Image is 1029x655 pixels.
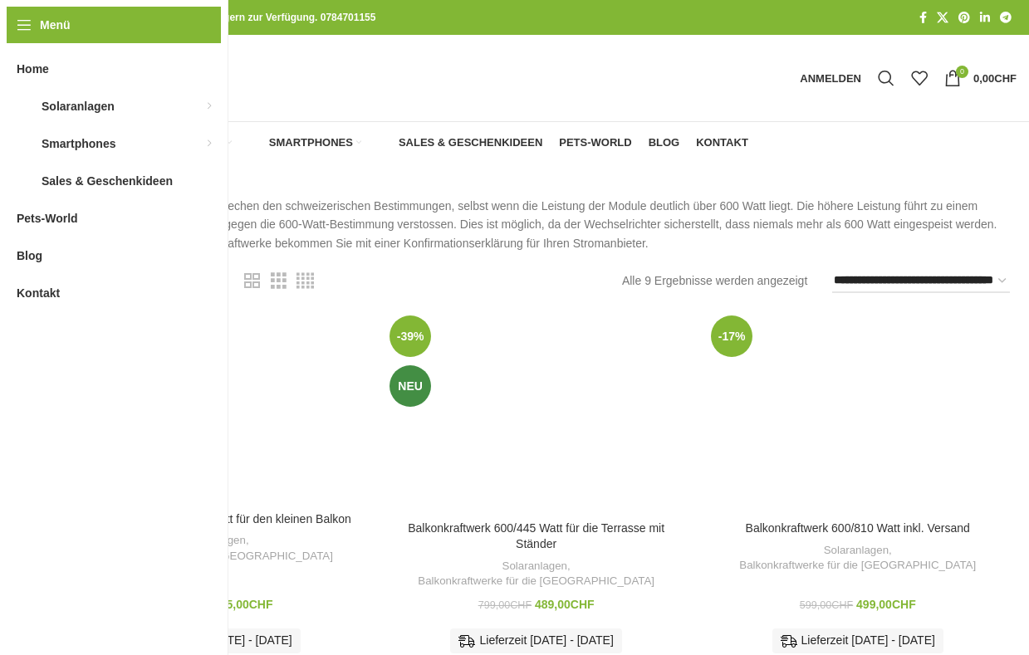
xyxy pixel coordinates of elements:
[17,241,42,271] span: Blog
[378,135,393,150] img: Sales & Geschenkideen
[54,126,757,159] div: Hauptnavigation
[390,315,431,357] span: -39%
[213,598,273,611] bdi: 385,00
[244,271,260,291] a: Rasteransicht 2
[535,598,595,611] bdi: 489,00
[42,91,115,121] span: Solaranlagen
[739,558,976,574] a: Balkonkraftwerke für die [GEOGRAPHIC_DATA]
[800,73,861,84] span: Anmelden
[408,521,664,551] a: Balkonkraftwerk 600/445 Watt für die Terrasse mit Ständer
[478,599,532,611] bdi: 799,00
[914,7,932,29] a: Facebook Social Link
[746,521,970,535] a: Balkonkraftwerk 600/810 Watt inkl. Versand
[42,166,173,196] span: Sales & Geschenkideen
[956,66,968,78] span: 0
[791,61,870,95] a: Anmelden
[649,126,680,159] a: Blog
[892,598,916,611] span: CHF
[622,271,807,290] p: Alle 9 Ergebnisse werden angezeigt
[696,136,748,149] span: Kontakt
[713,543,1002,574] div: ,
[271,271,287,291] a: Rasteransicht 3
[390,365,431,407] span: Neu
[17,54,49,84] span: Home
[40,16,71,34] span: Menü
[973,72,1017,85] bdi: 0,00
[450,628,621,653] div: Lieferzeit [DATE] - [DATE]
[418,574,654,589] a: Balkonkraftwerke für die [GEOGRAPHIC_DATA]
[248,135,263,150] img: Smartphones
[571,598,595,611] span: CHF
[936,61,1025,95] a: 0 0,00CHF
[995,7,1017,29] a: Telegram Social Link
[832,269,1010,293] select: Shop-Reihenfolge
[510,599,532,611] span: CHF
[17,135,33,152] img: Smartphones
[17,98,33,115] img: Solaranlagen
[17,278,60,308] span: Kontakt
[953,7,975,29] a: Pinterest Social Link
[696,126,748,159] a: Kontakt
[17,203,78,233] span: Pets-World
[378,126,542,159] a: Sales & Geschenkideen
[559,126,631,159] a: Pets-World
[62,197,1017,252] p: Unsere Balkonkraftwerke entsprechen den schweizerischen Bestimmungen, selbst wenn die Leistung de...
[269,136,353,149] span: Smartphones
[800,599,853,611] bdi: 599,00
[994,72,1017,85] span: CHF
[248,126,361,159] a: Smartphones
[384,310,688,513] a: Balkonkraftwerk 600/445 Watt für die Terrasse mit Ständer
[42,129,115,159] span: Smartphones
[856,598,916,611] bdi: 499,00
[903,61,936,95] div: Meine Wunschliste
[399,136,542,149] span: Sales & Geschenkideen
[824,543,889,559] a: Solaranlagen
[932,7,953,29] a: X Social Link
[975,7,995,29] a: LinkedIn Social Link
[772,628,943,653] div: Lieferzeit [DATE] - [DATE]
[392,559,680,589] div: ,
[559,136,631,149] span: Pets-World
[17,173,33,189] img: Sales & Geschenkideen
[249,598,273,611] span: CHF
[296,271,314,291] a: Rasteransicht 4
[502,559,567,574] a: Solaranlagen
[705,310,1010,513] a: Balkonkraftwerk 600/810 Watt inkl. Versand
[711,315,752,357] span: -17%
[831,599,853,611] span: CHF
[870,61,903,95] a: Suche
[111,126,232,159] a: Solaranlagen
[649,136,680,149] span: Blog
